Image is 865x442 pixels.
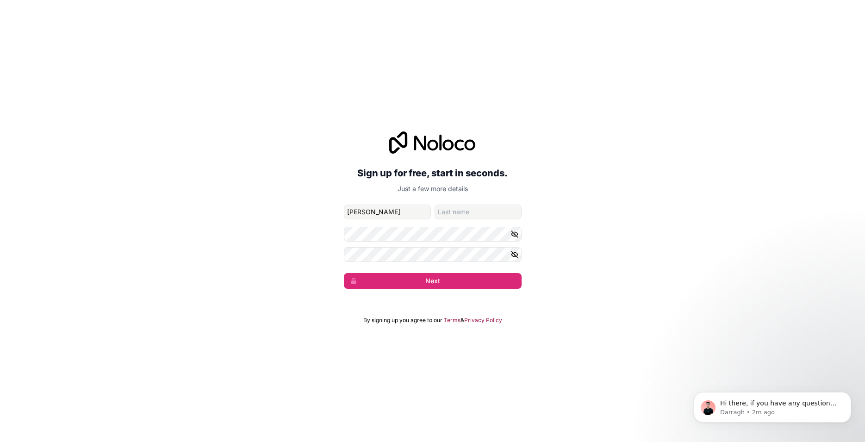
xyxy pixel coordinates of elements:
[344,273,522,289] button: Next
[444,317,461,324] a: Terms
[680,373,865,437] iframe: Intercom notifications message
[464,317,502,324] a: Privacy Policy
[435,205,522,219] input: family-name
[363,317,442,324] span: By signing up you agree to our
[344,227,522,242] input: Password
[461,317,464,324] span: &
[344,205,431,219] input: given-name
[344,165,522,181] h2: Sign up for free, start in seconds.
[344,247,522,262] input: Confirm password
[344,184,522,193] p: Just a few more details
